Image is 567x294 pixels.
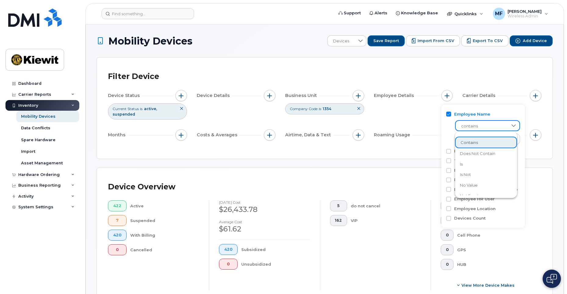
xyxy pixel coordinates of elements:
h4: Average cost [219,220,310,224]
button: 7 [108,215,127,226]
span: Current Status [113,106,139,111]
span: not empty [460,193,481,199]
span: is [460,161,463,167]
button: 0 [441,244,454,255]
button: 420 [108,230,127,241]
span: 420 [113,233,121,238]
div: GPS [457,244,532,255]
label: Devices Count [454,215,486,221]
div: Unsubsidized [241,259,310,270]
span: 420 [224,247,232,252]
label: Employee Location [454,206,496,212]
label: Employment Status [454,148,497,154]
span: Add Device [523,38,547,44]
span: Company Code [290,106,318,111]
span: Import from CSV [418,38,454,44]
div: VIP [351,215,421,226]
span: View More Device Makes [461,282,515,288]
li: is [455,159,517,170]
span: 0 [446,262,449,267]
li: does not contain [455,148,517,159]
button: 0 [108,244,127,255]
ul: Option List [455,134,517,203]
span: is [140,106,142,111]
h4: [DATE] cost [219,200,310,204]
button: 162 [330,215,347,226]
span: Carrier Details [462,92,497,99]
button: 0 [441,200,454,211]
button: 420 [219,244,238,255]
span: 0 [446,233,449,238]
button: View More Device Makes [441,280,532,291]
span: Export to CSV [473,38,503,44]
span: Airtime, Data & Text [285,132,333,138]
label: Termination Date [454,158,492,164]
label: Employee HR User [454,196,495,202]
div: HUB [457,259,532,270]
div: Active [130,200,199,211]
button: 422 [108,200,127,211]
li: not empty [455,191,517,201]
span: 422 [113,203,121,208]
div: Cancelled [130,244,199,255]
label: Employee Name [454,111,490,117]
span: contains [456,121,508,132]
span: Costs & Averages [197,132,239,138]
button: Save Report [368,35,405,46]
span: Months [108,132,127,138]
button: 5 [330,200,347,211]
span: Employee Details [374,92,416,99]
button: Import from CSV [406,35,460,46]
span: 5 [335,203,342,208]
img: Open chat [547,274,557,284]
div: Suspended [130,215,199,226]
div: do not cancel [351,200,421,211]
span: is [319,106,321,111]
button: 0 [441,215,454,226]
div: Filter Device [108,69,159,84]
button: Export to CSV [461,35,508,46]
span: Save Report [373,38,399,44]
div: Device Overview [108,179,175,195]
span: does not contain [460,151,495,156]
span: active [144,106,157,111]
span: Business Unit [285,92,319,99]
label: Employee Email [454,177,489,183]
div: $61.62 [219,224,310,234]
label: Employee Title [454,167,487,173]
span: Devices [328,36,355,47]
li: contains [455,137,517,149]
div: With Billing [130,230,199,241]
label: Employee Department Name [454,187,518,192]
div: $26,433.78 [219,204,310,215]
li: is not [455,169,517,180]
span: is not [460,172,471,177]
span: 0 [446,247,449,252]
li: no value [455,180,517,191]
span: Device Status [108,92,142,99]
span: suspended [113,112,135,117]
button: 0 [441,259,454,270]
span: 0 [224,262,232,267]
button: 0 [219,259,238,270]
button: 0 [441,230,454,241]
span: Mobility Devices [108,36,192,46]
span: 1354 [323,106,331,111]
span: 162 [335,218,342,223]
span: contains [461,140,478,145]
button: Add Device [510,35,553,46]
span: 7 [113,218,121,223]
span: 0 [113,247,121,252]
div: Subsidized [241,244,310,255]
span: Device Details [197,92,231,99]
span: no value [460,182,478,188]
span: Roaming Usage [374,132,412,138]
div: Cell Phone [457,230,532,241]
